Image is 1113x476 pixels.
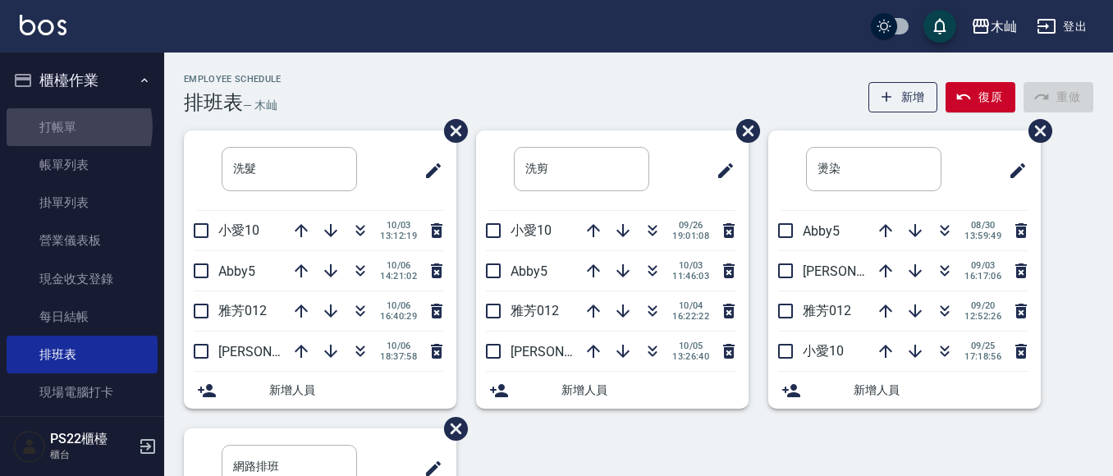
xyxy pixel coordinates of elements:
[672,351,709,362] span: 13:26:40
[380,300,417,311] span: 10/06
[1016,107,1055,155] span: 刪除班表
[672,271,709,281] span: 11:46:03
[50,447,134,462] p: 櫃台
[7,108,158,146] a: 打帳單
[414,151,443,190] span: 修改班表的標題
[803,303,851,318] span: 雅芳012
[964,341,1001,351] span: 09/25
[218,303,267,318] span: 雅芳012
[946,82,1015,112] button: 復原
[511,303,559,318] span: 雅芳012
[184,91,243,114] h3: 排班表
[511,222,552,238] span: 小愛10
[672,300,709,311] span: 10/04
[7,336,158,373] a: 排班表
[868,82,938,112] button: 新增
[7,184,158,222] a: 掛單列表
[184,74,282,85] h2: Employee Schedule
[964,231,1001,241] span: 13:59:49
[998,151,1028,190] span: 修改班表的標題
[768,372,1041,409] div: 新增人員
[20,15,66,35] img: Logo
[269,382,443,399] span: 新增人員
[964,271,1001,281] span: 16:17:06
[432,405,470,453] span: 刪除班表
[1030,11,1093,42] button: 登出
[803,223,840,239] span: Abby5
[218,222,259,238] span: 小愛10
[7,222,158,259] a: 營業儀表板
[380,231,417,241] span: 13:12:19
[964,311,1001,322] span: 12:52:26
[222,147,357,191] input: 排版標題
[13,430,46,463] img: Person
[184,372,456,409] div: 新增人員
[964,260,1001,271] span: 09/03
[672,231,709,241] span: 19:01:08
[672,341,709,351] span: 10/05
[7,146,158,184] a: 帳單列表
[218,344,324,359] span: [PERSON_NAME]7
[964,220,1001,231] span: 08/30
[380,220,417,231] span: 10/03
[476,372,749,409] div: 新增人員
[7,59,158,102] button: 櫃檯作業
[7,260,158,298] a: 現金收支登錄
[380,271,417,281] span: 14:21:02
[964,10,1024,43] button: 木屾
[854,382,1028,399] span: 新增人員
[672,260,709,271] span: 10/03
[806,147,941,191] input: 排版標題
[380,351,417,362] span: 18:37:58
[380,311,417,322] span: 16:40:29
[991,16,1017,37] div: 木屾
[672,311,709,322] span: 16:22:22
[803,343,844,359] span: 小愛10
[380,341,417,351] span: 10/06
[511,263,547,279] span: Abby5
[432,107,470,155] span: 刪除班表
[514,147,649,191] input: 排版標題
[964,351,1001,362] span: 17:18:56
[511,344,616,359] span: [PERSON_NAME]7
[706,151,735,190] span: 修改班表的標題
[7,373,158,411] a: 現場電腦打卡
[50,431,134,447] h5: PS22櫃檯
[672,220,709,231] span: 09/26
[243,97,277,114] h6: — 木屾
[380,260,417,271] span: 10/06
[964,300,1001,311] span: 09/20
[561,382,735,399] span: 新增人員
[724,107,763,155] span: 刪除班表
[803,263,909,279] span: [PERSON_NAME]7
[7,298,158,336] a: 每日結帳
[923,10,956,43] button: save
[218,263,255,279] span: Abby5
